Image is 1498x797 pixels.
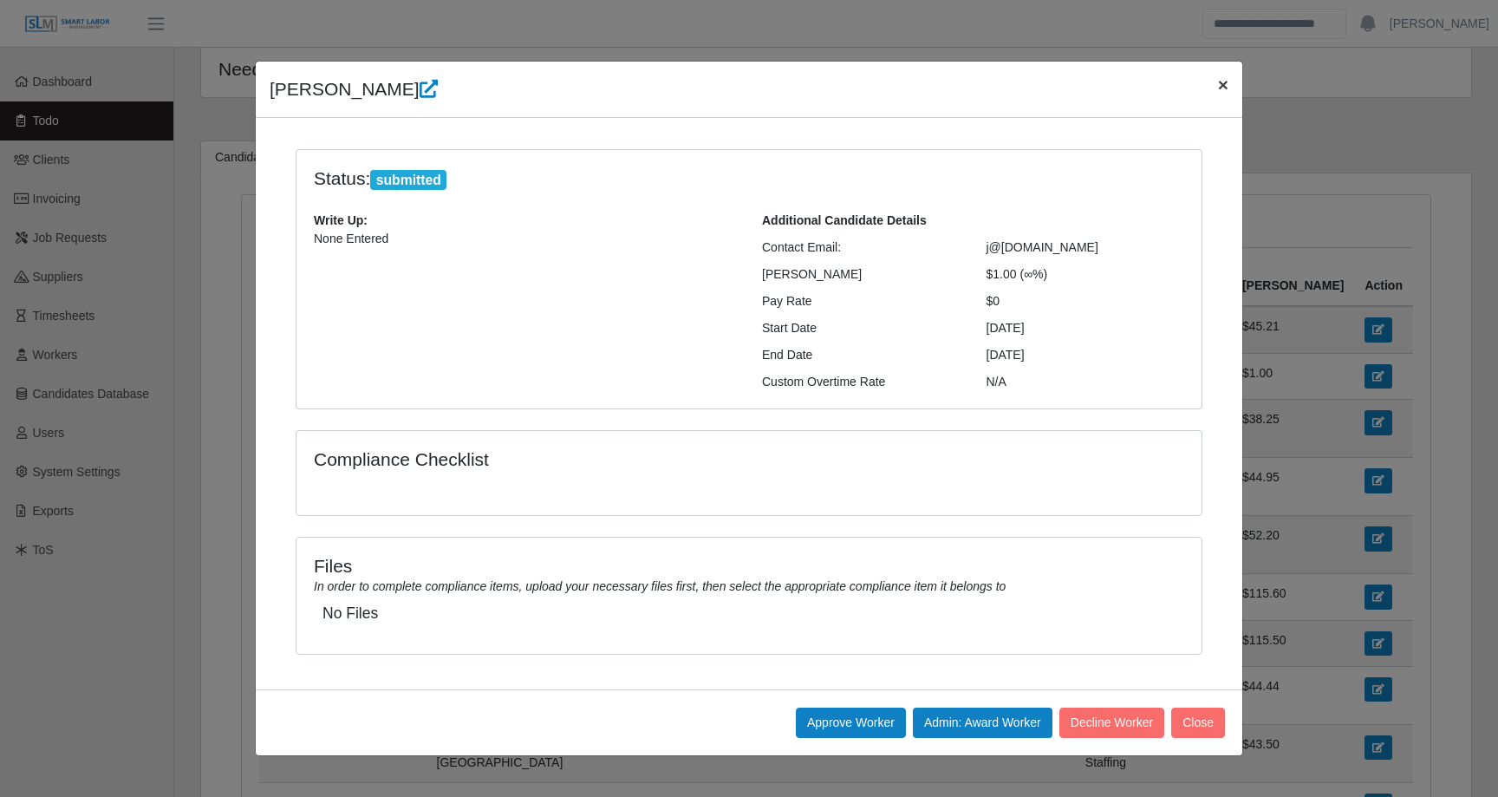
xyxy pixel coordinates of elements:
b: Additional Candidate Details [762,213,927,227]
button: Close [1171,708,1225,738]
button: Close [1204,62,1242,108]
div: End Date [749,346,974,364]
span: N/A [987,375,1006,389]
div: Contact Email: [749,238,974,257]
i: In order to complete compliance items, upload your necessary files first, then select the appropr... [314,579,1006,593]
div: $0 [974,292,1198,310]
span: × [1218,75,1228,95]
button: Approve Worker [796,708,906,738]
span: j@[DOMAIN_NAME] [987,240,1098,254]
h4: Compliance Checklist [314,448,885,470]
div: Pay Rate [749,292,974,310]
span: [DATE] [987,348,1025,362]
h4: [PERSON_NAME] [270,75,438,103]
button: Admin: Award Worker [913,708,1052,738]
span: submitted [370,170,446,191]
h4: Files [314,555,1184,577]
div: [DATE] [974,319,1198,337]
div: $1.00 (∞%) [974,265,1198,284]
button: Decline Worker [1059,708,1164,738]
p: None Entered [314,230,736,248]
div: Start Date [749,319,974,337]
div: [PERSON_NAME] [749,265,974,284]
div: Custom Overtime Rate [749,373,974,391]
h4: Status: [314,167,961,191]
b: Write Up: [314,213,368,227]
h5: No Files [322,604,1176,623]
